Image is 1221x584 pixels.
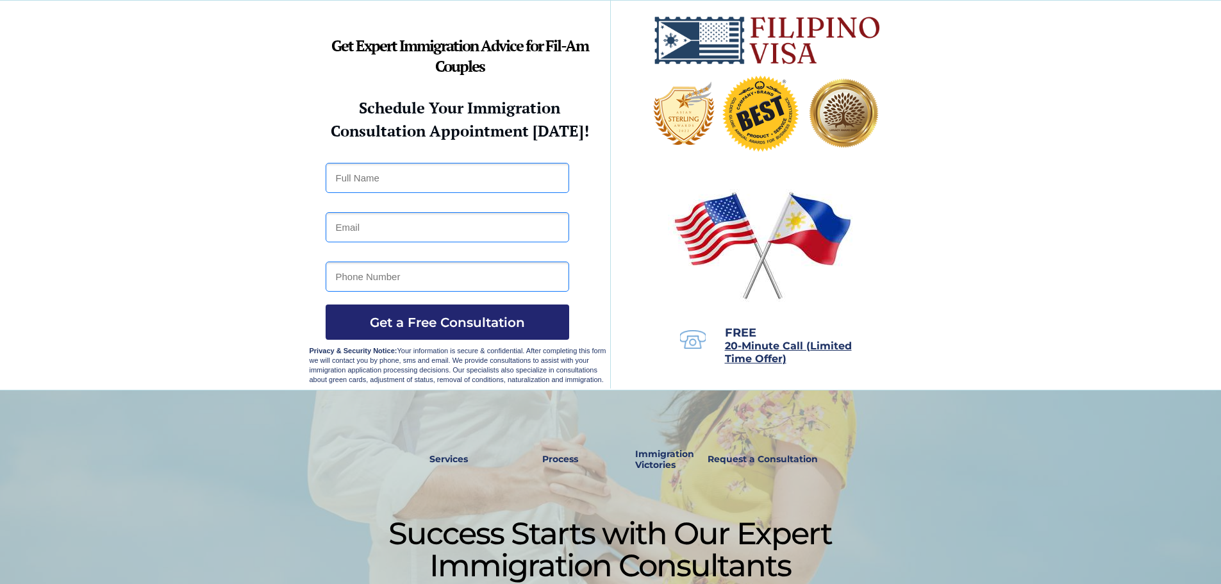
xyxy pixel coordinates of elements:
[310,347,606,383] span: Your information is secure & confidential. After completing this form we will contact you by phon...
[331,121,589,141] strong: Consultation Appointment [DATE]!
[331,35,588,76] strong: Get Expert Immigration Advice for Fil-Am Couples
[310,347,397,355] strong: Privacy & Security Notice:
[326,163,569,193] input: Full Name
[630,445,673,474] a: Immigration Victories
[359,97,560,118] strong: Schedule Your Immigration
[326,315,569,330] span: Get a Free Consultation
[421,445,477,474] a: Services
[725,340,852,365] span: 20-Minute Call (Limited Time Offer)
[725,326,756,340] span: FREE
[326,212,569,242] input: Email
[725,341,852,364] a: 20-Minute Call (Limited Time Offer)
[429,453,468,465] strong: Services
[702,445,824,474] a: Request a Consultation
[635,448,694,471] strong: Immigration Victories
[388,515,832,584] span: Success Starts with Our Expert Immigration Consultants
[708,453,818,465] strong: Request a Consultation
[326,262,569,292] input: Phone Number
[536,445,585,474] a: Process
[542,453,578,465] strong: Process
[326,305,569,340] button: Get a Free Consultation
